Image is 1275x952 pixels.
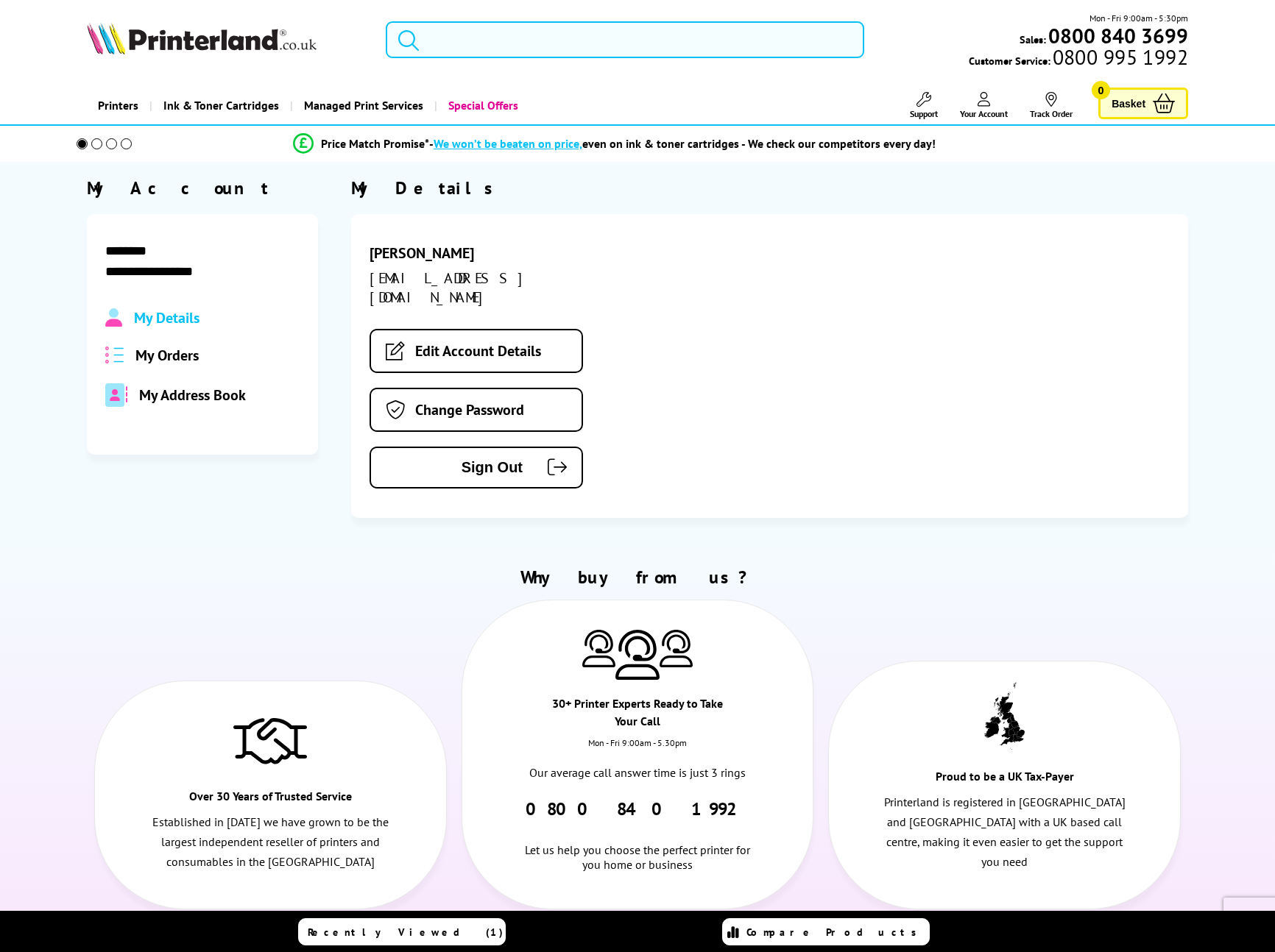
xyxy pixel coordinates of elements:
div: My Account [87,177,318,199]
span: 0 [1092,81,1110,99]
p: Established in [DATE] we have grown to be the largest independent reseller of printers and consum... [147,812,393,873]
div: [EMAIL_ADDRESS][DOMAIN_NAME] [370,269,634,307]
h2: Why buy from us? [87,566,1188,589]
img: Profile.svg [105,308,122,327]
span: Compare Products [746,926,925,939]
div: Let us help you choose the perfect printer for you home or business [515,820,760,872]
span: Sign Out [393,459,523,476]
span: Price Match Promise* [321,136,429,151]
img: Printer Experts [660,630,693,667]
a: Edit Account Details [370,329,583,373]
img: address-book-duotone-solid.svg [105,383,127,407]
span: My Details [134,308,199,327]
span: Your Account [960,108,1008,119]
a: Ink & Toner Cartridges [149,87,290,124]
a: Support [910,92,938,119]
button: Sign Out [370,447,583,489]
img: Printerland Logo [87,22,317,54]
a: Basket 0 [1098,88,1188,119]
div: Proud to be a UK Tax-Payer [916,767,1092,792]
b: 0800 840 3699 [1048,22,1188,49]
img: all-order.svg [105,347,124,363]
div: - even on ink & toner cartridges - We check our competitors every day! [429,136,936,151]
span: Customer Service: [969,50,1188,68]
span: We won’t be beaten on price, [434,136,582,151]
a: 0800 840 3699 [1046,29,1188,43]
div: Mon - Fri 9:00am - 5.30pm [462,737,813,763]
img: Printer Experts [582,630,615,667]
span: Sales: [1020,32,1046,46]
p: Our average call answer time is just 3 rings [515,763,760,783]
img: Printer Experts [615,630,660,681]
span: Ink & Toner Cartridges [163,87,279,124]
div: Over 30 Years of Trusted Service [183,787,358,812]
p: Printerland is registered in [GEOGRAPHIC_DATA] and [GEOGRAPHIC_DATA] with a UK based call centre,... [882,792,1128,873]
a: Printers [87,87,149,124]
a: Special Offers [434,87,529,124]
a: Track Order [1030,92,1073,119]
a: Your Account [960,92,1008,119]
a: Printerland Logo [87,22,367,57]
a: Compare Products [722,918,930,945]
div: [PERSON_NAME] [370,244,634,263]
span: Mon - Fri 9:00am - 5:30pm [1089,11,1188,25]
a: 0800 840 1992 [526,798,749,820]
img: Trusted Service [233,711,307,770]
img: UK tax payer [984,682,1025,750]
span: 0800 995 1992 [1050,50,1188,64]
li: modal_Promise [56,131,1173,157]
div: 30+ Printer Experts Ready to Take Your Call [550,695,725,737]
span: Basket [1112,93,1145,113]
div: My Details [351,177,1188,199]
span: Recently Viewed (1) [308,926,504,939]
a: Managed Print Services [290,87,434,124]
span: Support [910,108,938,119]
span: My Address Book [139,386,246,405]
span: My Orders [135,346,199,365]
a: Change Password [370,388,583,432]
a: Recently Viewed (1) [298,918,506,945]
